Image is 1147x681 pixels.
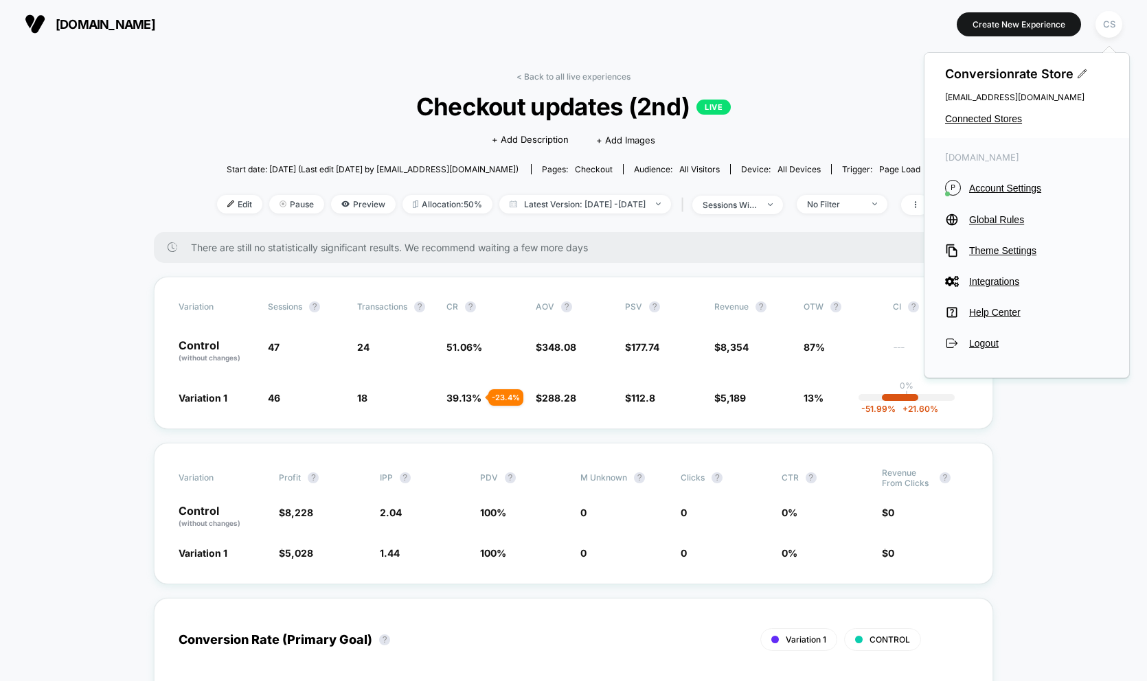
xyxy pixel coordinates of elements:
[480,547,506,559] span: 100 %
[279,547,313,559] span: $
[446,392,481,404] span: 39.13 %
[268,392,280,404] span: 46
[842,164,920,174] div: Trigger:
[908,301,919,312] button: ?
[888,547,894,559] span: 0
[217,195,262,213] span: Edit
[945,67,1109,81] span: Conversionrate Store
[21,13,159,35] button: [DOMAIN_NAME]
[712,472,723,483] button: ?
[625,392,655,404] span: $
[413,200,418,208] img: rebalance
[480,472,498,483] span: PDV
[542,392,576,404] span: 288.28
[179,340,254,363] p: Control
[945,275,1109,288] button: Integrations
[681,472,705,483] span: Clicks
[536,301,554,312] span: AOV
[957,12,1081,36] button: Create New Experience
[308,472,319,483] button: ?
[380,547,400,559] span: 1.44
[678,195,692,215] span: |
[510,200,517,207] img: calendar
[893,301,968,312] span: CI
[357,392,367,404] span: 18
[279,472,301,483] span: Profit
[703,200,758,210] div: sessions with impression
[268,301,302,312] span: Sessions
[782,507,797,518] span: 0 %
[714,392,746,404] span: $
[634,472,645,483] button: ?
[625,341,659,353] span: $
[882,468,933,488] span: Revenue From Clicks
[945,180,961,196] i: P
[253,92,894,121] span: Checkout updates (2nd)
[625,301,642,312] span: PSV
[777,164,821,174] span: all devices
[542,164,613,174] div: Pages:
[179,547,227,559] span: Variation 1
[756,301,766,312] button: ?
[830,301,841,312] button: ?
[945,152,1109,163] span: [DOMAIN_NAME]
[56,17,155,32] span: [DOMAIN_NAME]
[580,507,587,518] span: 0
[269,195,324,213] span: Pause
[488,389,523,406] div: - 23.4 %
[499,195,671,213] span: Latest Version: [DATE] - [DATE]
[649,301,660,312] button: ?
[227,164,519,174] span: Start date: [DATE] (Last edit [DATE] by [EMAIL_ADDRESS][DOMAIN_NAME])
[804,392,824,404] span: 13%
[945,92,1109,102] span: [EMAIL_ADDRESS][DOMAIN_NAME]
[536,341,576,353] span: $
[872,203,877,205] img: end
[634,164,720,174] div: Audience:
[681,547,687,559] span: 0
[782,547,797,559] span: 0 %
[807,199,862,209] div: No Filter
[786,634,826,645] span: Variation 1
[357,301,407,312] span: Transactions
[446,301,458,312] span: CR
[268,341,280,353] span: 47
[806,472,817,483] button: ?
[696,100,731,115] p: LIVE
[893,343,968,363] span: ---
[400,472,411,483] button: ?
[882,507,894,518] span: $
[285,547,313,559] span: 5,028
[191,242,966,253] span: There are still no statistically significant results. We recommend waiting a few more days
[379,634,390,645] button: ?
[357,341,370,353] span: 24
[179,505,265,529] p: Control
[561,301,572,312] button: ?
[720,392,746,404] span: 5,189
[492,133,569,147] span: + Add Description
[945,180,1109,196] button: PAccount Settings
[804,341,825,353] span: 87%
[480,507,506,518] span: 100 %
[280,200,286,207] img: end
[446,341,482,353] span: 51.06 %
[227,200,234,207] img: edit
[285,507,313,518] span: 8,228
[870,634,910,645] span: CONTROL
[1091,10,1126,38] button: CS
[905,391,908,401] p: |
[720,341,749,353] span: 8,354
[179,301,254,312] span: Variation
[969,338,1109,349] span: Logout
[969,276,1109,287] span: Integrations
[580,472,627,483] span: M Unknown
[631,392,655,404] span: 112.8
[902,404,908,414] span: +
[179,519,240,527] span: (without changes)
[1095,11,1122,38] div: CS
[402,195,492,213] span: Allocation: 50%
[465,301,476,312] button: ?
[896,404,938,414] span: 21.60 %
[945,244,1109,257] button: Theme Settings
[782,472,799,483] span: CTR
[179,468,254,488] span: Variation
